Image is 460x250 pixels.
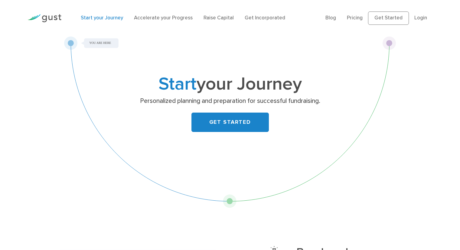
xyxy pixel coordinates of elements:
p: Personalized planning and preparation for successful fundraising. [113,97,347,105]
a: Start your Journey [81,15,123,21]
a: Pricing [347,15,363,21]
a: Accelerate your Progress [134,15,193,21]
h1: your Journey [111,76,350,93]
a: Raise Capital [204,15,234,21]
a: Login [414,15,427,21]
a: Get Incorporated [245,15,285,21]
a: GET STARTED [191,113,269,132]
img: Gust Logo [28,14,61,22]
a: Blog [325,15,336,21]
a: Get Started [368,12,409,25]
span: Start [158,73,197,95]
